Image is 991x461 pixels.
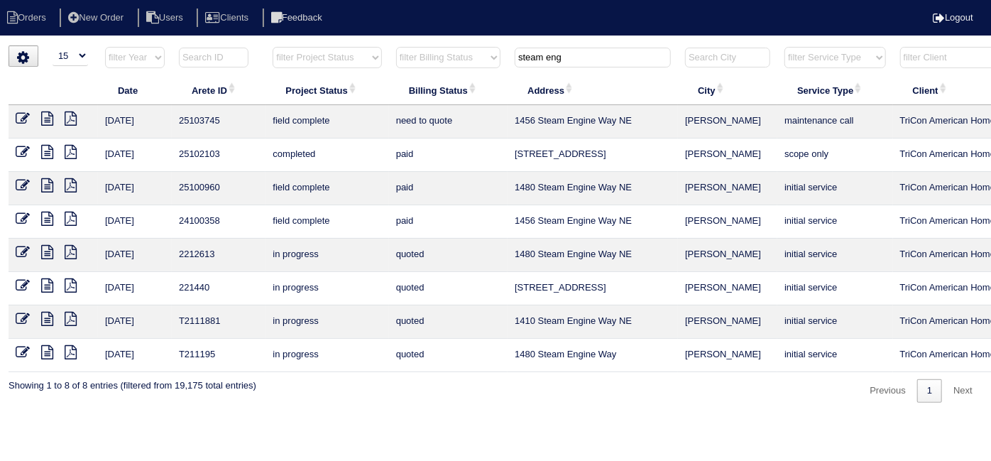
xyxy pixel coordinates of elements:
th: Address: activate to sort column ascending [508,75,678,105]
td: initial service [777,305,892,339]
td: in progress [265,305,388,339]
td: 25100960 [172,172,265,205]
td: [PERSON_NAME] [678,139,777,172]
input: Search Address [515,48,671,67]
td: in progress [265,339,388,372]
td: paid [389,139,508,172]
td: 1410 Steam Engine Way NE [508,305,678,339]
td: [PERSON_NAME] [678,205,777,239]
a: Users [138,12,195,23]
td: initial service [777,272,892,305]
td: [DATE] [98,105,172,139]
li: New Order [60,9,135,28]
a: Previous [860,379,916,403]
input: Search ID [179,48,248,67]
td: [DATE] [98,339,172,372]
td: T211195 [172,339,265,372]
td: 24100358 [172,205,265,239]
td: 25103745 [172,105,265,139]
a: New Order [60,12,135,23]
th: Service Type: activate to sort column ascending [777,75,892,105]
td: [PERSON_NAME] [678,105,777,139]
li: Clients [197,9,260,28]
li: Users [138,9,195,28]
td: initial service [777,172,892,205]
th: Billing Status: activate to sort column ascending [389,75,508,105]
td: 1480 Steam Engine Way [508,339,678,372]
td: T2111881 [172,305,265,339]
td: 25102103 [172,139,265,172]
td: [PERSON_NAME] [678,339,777,372]
a: 1 [917,379,942,403]
td: [PERSON_NAME] [678,239,777,272]
td: completed [265,139,388,172]
td: [STREET_ADDRESS] [508,272,678,305]
th: Arete ID: activate to sort column ascending [172,75,265,105]
td: field complete [265,172,388,205]
th: Project Status: activate to sort column ascending [265,75,388,105]
input: Search City [685,48,770,67]
td: [DATE] [98,239,172,272]
a: Clients [197,12,260,23]
th: City: activate to sort column ascending [678,75,777,105]
th: Date [98,75,172,105]
td: in progress [265,239,388,272]
td: need to quote [389,105,508,139]
td: quoted [389,239,508,272]
td: scope only [777,139,892,172]
td: [DATE] [98,172,172,205]
td: [PERSON_NAME] [678,272,777,305]
td: quoted [389,339,508,372]
td: 1456 Steam Engine Way NE [508,105,678,139]
td: in progress [265,272,388,305]
div: Showing 1 to 8 of 8 entries (filtered from 19,175 total entries) [9,372,256,392]
td: 2212613 [172,239,265,272]
td: [PERSON_NAME] [678,172,777,205]
a: Logout [933,12,973,23]
td: 1480 Steam Engine Way NE [508,239,678,272]
td: quoted [389,272,508,305]
td: 1456 Steam Engine Way NE [508,205,678,239]
td: initial service [777,339,892,372]
td: [DATE] [98,305,172,339]
td: quoted [389,305,508,339]
td: paid [389,205,508,239]
td: [PERSON_NAME] [678,305,777,339]
a: Next [943,379,982,403]
td: maintenance call [777,105,892,139]
td: [DATE] [98,139,172,172]
td: initial service [777,205,892,239]
td: [DATE] [98,272,172,305]
td: field complete [265,205,388,239]
td: [DATE] [98,205,172,239]
td: initial service [777,239,892,272]
td: 1480 Steam Engine Way NE [508,172,678,205]
td: [STREET_ADDRESS] [508,139,678,172]
td: paid [389,172,508,205]
td: field complete [265,105,388,139]
td: 221440 [172,272,265,305]
li: Feedback [263,9,334,28]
